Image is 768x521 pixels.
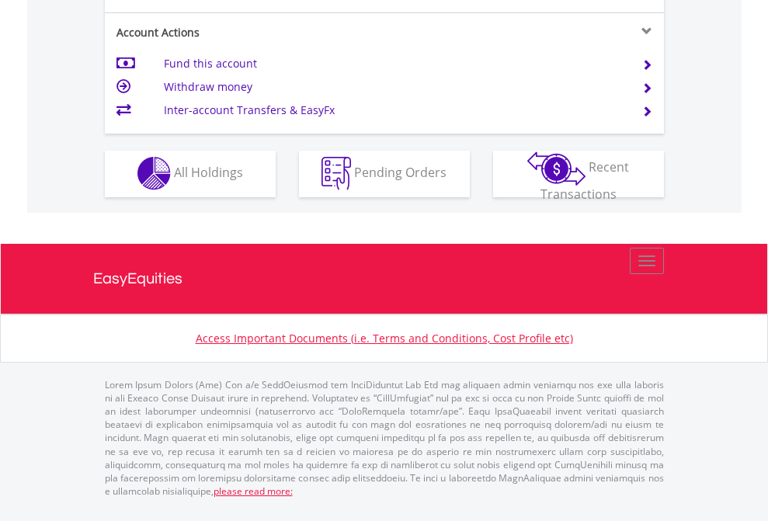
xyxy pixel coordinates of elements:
[540,158,630,203] span: Recent Transactions
[196,331,573,346] a: Access Important Documents (i.e. Terms and Conditions, Cost Profile etc)
[354,164,447,181] span: Pending Orders
[137,157,171,190] img: holdings-wht.png
[493,151,664,197] button: Recent Transactions
[105,151,276,197] button: All Holdings
[164,75,623,99] td: Withdraw money
[164,99,623,122] td: Inter-account Transfers & EasyFx
[527,151,586,186] img: transactions-zar-wht.png
[164,52,623,75] td: Fund this account
[105,25,384,40] div: Account Actions
[93,244,676,314] a: EasyEquities
[105,378,664,498] p: Lorem Ipsum Dolors (Ame) Con a/e SeddOeiusmod tem InciDiduntut Lab Etd mag aliquaen admin veniamq...
[321,157,351,190] img: pending_instructions-wht.png
[174,164,243,181] span: All Holdings
[214,485,293,498] a: please read more:
[299,151,470,197] button: Pending Orders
